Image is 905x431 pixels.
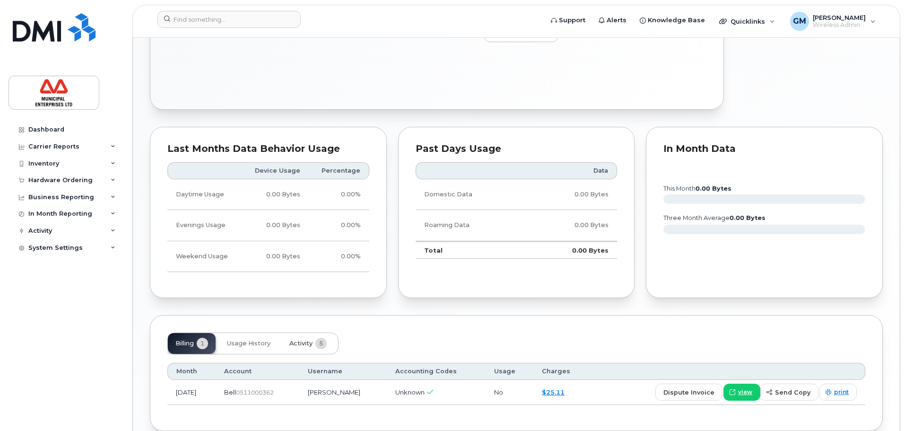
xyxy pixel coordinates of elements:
[309,241,369,272] td: 0.00%
[542,388,565,396] a: $25.11
[607,16,627,25] span: Alerts
[723,384,760,401] a: view
[730,214,766,221] tspan: 0.00 Bytes
[227,340,270,347] span: Usage History
[395,388,425,396] span: Unknown
[663,144,865,154] div: In Month Data
[416,241,527,259] td: Total
[813,14,866,21] span: [PERSON_NAME]
[309,210,369,241] td: 0.00%
[486,380,534,405] td: No
[526,162,617,179] th: Data
[559,16,585,25] span: Support
[663,185,731,192] text: this month
[655,384,722,401] button: dispute invoice
[834,388,849,396] span: print
[738,388,752,396] span: view
[167,144,369,154] div: Last Months Data Behavior Usage
[486,363,534,380] th: Usage
[648,16,705,25] span: Knowledge Base
[731,18,765,25] span: Quicklinks
[315,338,327,349] span: 5
[309,179,369,210] td: 0.00%
[289,340,313,347] span: Activity
[663,214,766,221] text: three month average
[242,210,309,241] td: 0.00 Bytes
[713,12,782,31] div: Quicklinks
[309,162,369,179] th: Percentage
[526,241,617,259] td: 0.00 Bytes
[299,363,387,380] th: Username
[793,16,806,27] span: GM
[157,11,301,28] input: Find something...
[216,363,299,380] th: Account
[416,179,527,210] td: Domestic Data
[633,11,712,30] a: Knowledge Base
[416,144,618,154] div: Past Days Usage
[167,210,369,241] tr: Weekdays from 6:00pm to 8:00am
[167,363,216,380] th: Month
[167,241,369,272] tr: Friday from 6:00pm to Monday 8:00am
[387,363,486,380] th: Accounting Codes
[533,363,591,380] th: Charges
[775,388,810,397] span: send copy
[242,162,309,179] th: Device Usage
[167,380,216,405] td: [DATE]
[416,210,527,241] td: Roaming Data
[167,179,242,210] td: Daytime Usage
[236,389,274,396] span: 0511000362
[526,210,617,241] td: 0.00 Bytes
[242,241,309,272] td: 0.00 Bytes
[663,388,714,397] span: dispute invoice
[526,179,617,210] td: 0.00 Bytes
[224,388,236,396] span: Bell
[544,11,592,30] a: Support
[760,384,818,401] button: send copy
[167,210,242,241] td: Evenings Usage
[592,11,633,30] a: Alerts
[299,380,387,405] td: [PERSON_NAME]
[696,185,731,192] tspan: 0.00 Bytes
[242,179,309,210] td: 0.00 Bytes
[819,384,857,401] a: print
[167,241,242,272] td: Weekend Usage
[783,12,882,31] div: Gillian MacNeill
[813,21,866,29] span: Wireless Admin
